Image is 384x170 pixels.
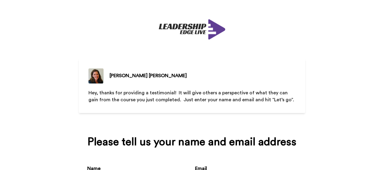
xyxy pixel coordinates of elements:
span: Hey, thanks for providing a testimonial! It will give others a perspective of what they can gain ... [88,90,294,102]
div: Please tell us your name and email address [87,136,297,148]
img: https://cdn.bonjoro.com/media/c9423023-9bdd-4e35-95b5-77dd74cb3f59/b5a77c35-7a40-43b5-ac46-9fce63... [159,19,225,39]
div: [PERSON_NAME] [PERSON_NAME] [110,72,187,79]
